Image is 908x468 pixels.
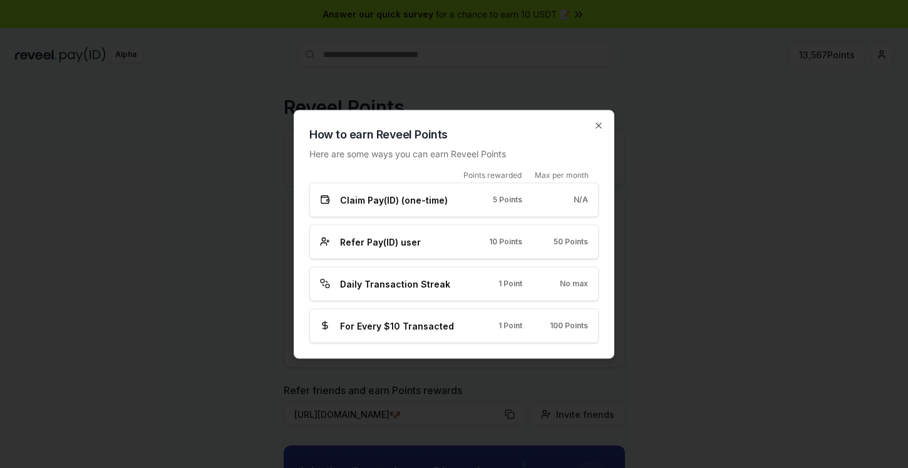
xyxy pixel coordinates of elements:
[340,235,421,248] span: Refer Pay(ID) user
[574,195,588,205] span: N/A
[550,321,588,331] span: 100 Points
[535,170,589,180] span: Max per month
[340,193,448,206] span: Claim Pay(ID) (one-time)
[340,319,454,332] span: For Every $10 Transacted
[560,279,588,289] span: No max
[489,237,522,247] span: 10 Points
[463,170,522,180] span: Points rewarded
[554,237,588,247] span: 50 Points
[309,147,599,160] p: Here are some ways you can earn Reveel Points
[498,279,522,289] span: 1 Point
[309,125,599,143] h2: How to earn Reveel Points
[498,321,522,331] span: 1 Point
[340,277,450,290] span: Daily Transaction Streak
[493,195,522,205] span: 5 Points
